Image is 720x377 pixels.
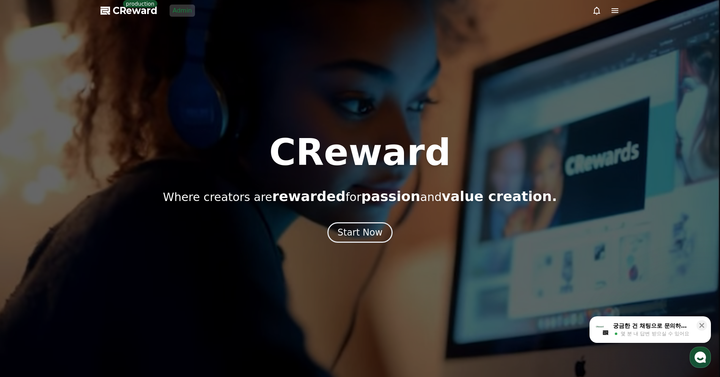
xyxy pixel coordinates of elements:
span: 대화 [69,252,79,258]
div: Start Now [338,226,383,239]
p: Where creators are for and [163,189,557,204]
span: rewarded [272,188,346,204]
a: CReward [101,5,157,17]
span: value creation. [442,188,557,204]
h1: CReward [269,134,451,171]
span: 홈 [24,252,28,258]
span: CReward [113,5,157,17]
a: 대화 [50,240,98,259]
a: 설정 [98,240,146,259]
button: Start Now [327,222,393,243]
span: passion [361,188,420,204]
a: 홈 [2,240,50,259]
span: 설정 [117,252,126,258]
a: Admin [170,5,195,17]
a: Start Now [327,230,393,237]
